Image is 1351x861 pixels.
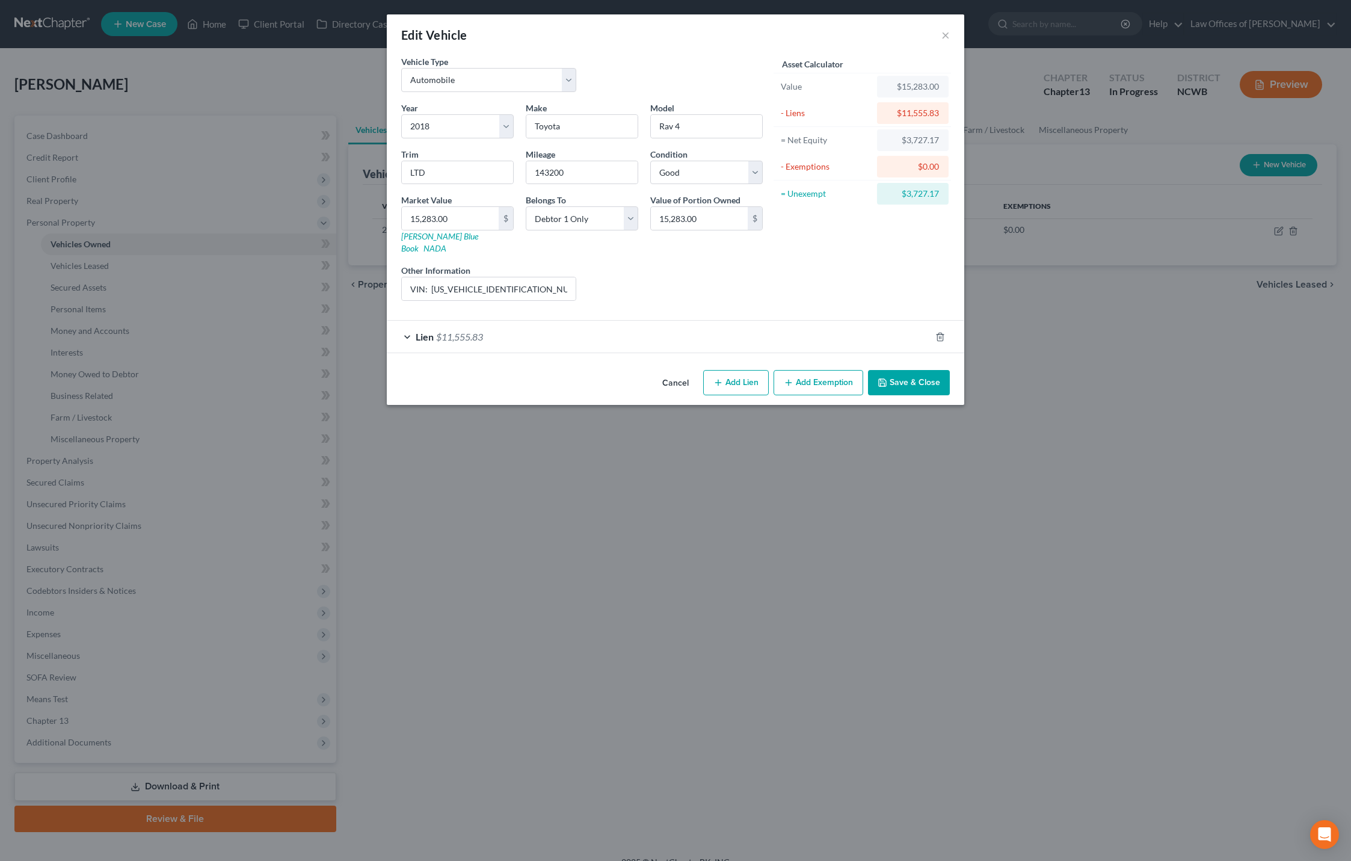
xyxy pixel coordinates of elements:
[401,194,452,206] label: Market Value
[650,148,688,161] label: Condition
[526,195,566,205] span: Belongs To
[651,115,762,138] input: ex. Altima
[402,277,576,300] input: (optional)
[436,331,483,342] span: $11,555.83
[781,161,872,173] div: - Exemptions
[703,370,769,395] button: Add Lien
[526,115,638,138] input: ex. Nissan
[526,161,638,184] input: --
[423,243,446,253] a: NADA
[887,107,939,119] div: $11,555.83
[402,161,513,184] input: ex. LS, LT, etc
[774,370,863,395] button: Add Exemption
[781,134,872,146] div: = Net Equity
[526,103,547,113] span: Make
[781,107,872,119] div: - Liens
[782,58,843,70] label: Asset Calculator
[402,207,499,230] input: 0.00
[401,231,478,253] a: [PERSON_NAME] Blue Book
[748,207,762,230] div: $
[941,28,950,42] button: ×
[401,148,419,161] label: Trim
[401,264,470,277] label: Other Information
[416,331,434,342] span: Lien
[781,188,872,200] div: = Unexempt
[781,81,872,93] div: Value
[887,81,939,93] div: $15,283.00
[653,371,698,395] button: Cancel
[526,148,555,161] label: Mileage
[887,188,939,200] div: $3,727.17
[499,207,513,230] div: $
[401,55,448,68] label: Vehicle Type
[651,207,748,230] input: 0.00
[650,102,674,114] label: Model
[887,134,939,146] div: $3,727.17
[868,370,950,395] button: Save & Close
[401,102,418,114] label: Year
[650,194,740,206] label: Value of Portion Owned
[887,161,939,173] div: $0.00
[1310,820,1339,849] div: Open Intercom Messenger
[401,26,467,43] div: Edit Vehicle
